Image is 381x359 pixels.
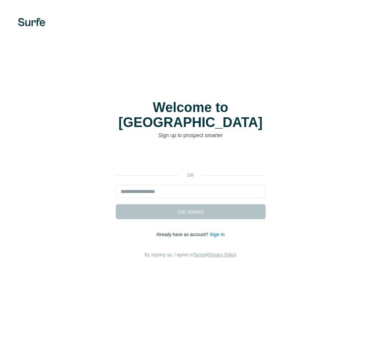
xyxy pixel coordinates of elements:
[179,172,203,179] p: or
[116,132,266,139] p: Sign up to prospect smarter
[145,252,236,257] span: By signing up, I agree to &
[112,150,269,167] iframe: Sign in with Google Button
[210,232,225,237] a: Sign in
[116,100,266,130] h1: Welcome to [GEOGRAPHIC_DATA]
[208,252,236,257] a: Privacy Policy
[193,252,206,257] a: Terms
[18,18,45,26] img: Surfe's logo
[156,232,210,237] span: Already have an account?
